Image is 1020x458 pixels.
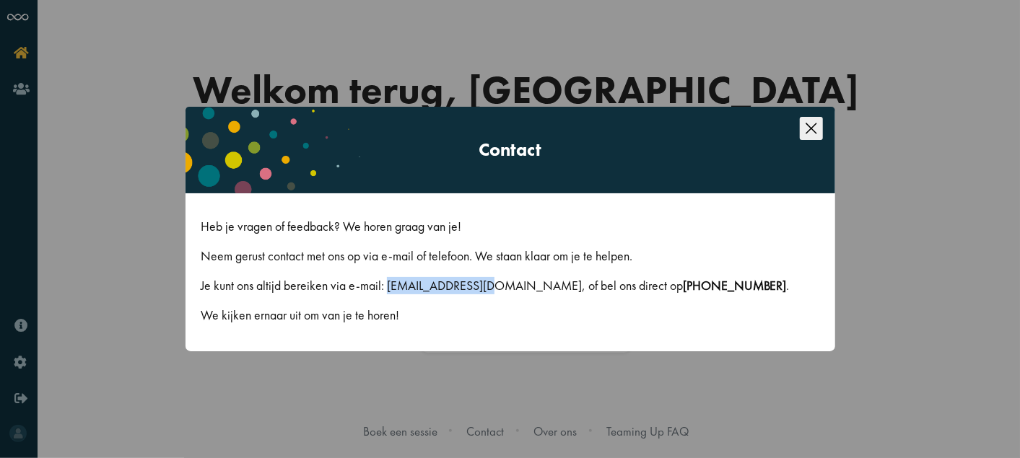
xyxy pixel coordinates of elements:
[201,247,820,265] p: Neem gerust contact met ons op via e-mail of telefoon. We staan klaar om je te helpen.
[793,107,830,144] button: Close this dialog
[201,277,820,294] p: Je kunt ons altijd bereiken via e-mail: [EMAIL_ADDRESS][DOMAIN_NAME], of bel ons direct op .
[201,307,820,324] p: We kijken ernaar uit om van je te horen!
[186,107,835,193] div: Contact
[201,218,820,235] p: Heb je vragen of feedback? We horen graag van je!
[683,277,787,294] strong: [PHONE_NUMBER]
